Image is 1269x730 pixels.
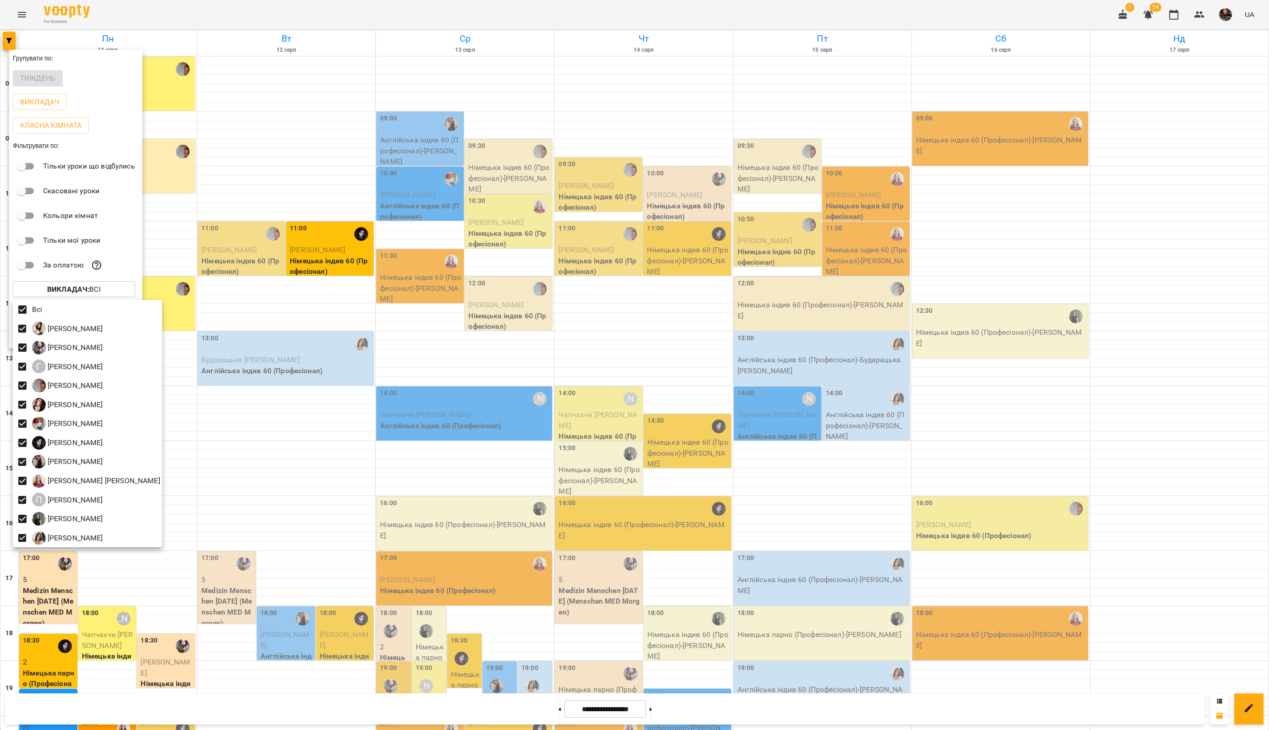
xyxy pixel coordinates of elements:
img: Г [32,379,46,392]
a: П [PERSON_NAME] [32,493,103,507]
img: П [32,531,46,545]
p: Всі [32,304,42,315]
div: Подушкіна Марʼяна Ігорівна [32,493,103,507]
img: Д [32,398,46,412]
p: [PERSON_NAME] [PERSON_NAME] [46,475,160,486]
p: [PERSON_NAME] [46,361,103,372]
div: Гута Оксана Анатоліївна [32,379,103,392]
a: М [PERSON_NAME] [32,455,103,469]
img: П [32,512,46,526]
div: Костів Юліанна Русланівна [32,417,103,430]
a: Г [PERSON_NAME] [32,379,103,392]
div: Луцюк Александра Андріївна [32,436,103,450]
div: Маринич Марія В'ячеславівна [32,455,103,469]
div: Пустовіт Анастасія Володимирівна [32,531,103,545]
div: Г [32,360,46,373]
div: Голуб Наталія Олександрівна [32,341,103,354]
p: [PERSON_NAME] [46,399,103,410]
p: [PERSON_NAME] [46,456,103,467]
a: Г [PERSON_NAME] [32,360,103,373]
a: Г [PERSON_NAME] [32,341,103,354]
a: П [PERSON_NAME] [32,512,103,526]
img: М [32,474,46,488]
p: [PERSON_NAME] [46,323,103,334]
img: М [32,455,46,469]
p: [PERSON_NAME] [46,437,103,448]
img: К [32,417,46,430]
img: Б [32,321,46,335]
a: Д [PERSON_NAME] [32,398,103,412]
div: Дубович Ярослава Вікторівна [32,398,103,412]
div: Мокієвець Альона Вікторівна [32,474,160,488]
a: М [PERSON_NAME] [PERSON_NAME] [32,474,160,488]
div: Грабівська Тетяна [32,360,103,373]
a: Л [PERSON_NAME] [32,436,103,450]
p: [PERSON_NAME] [46,418,103,429]
img: Г [32,341,46,354]
div: П [32,493,46,507]
a: Б [PERSON_NAME] [32,321,103,335]
p: [PERSON_NAME] [46,342,103,353]
p: [PERSON_NAME] [46,513,103,524]
div: Поліщук Анастасія Сергіївна [32,512,103,526]
img: Л [32,436,46,450]
a: П [PERSON_NAME] [32,531,103,545]
p: [PERSON_NAME] [46,380,103,391]
a: К [PERSON_NAME] [32,417,103,430]
p: [PERSON_NAME] [46,495,103,506]
p: [PERSON_NAME] [46,533,103,544]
